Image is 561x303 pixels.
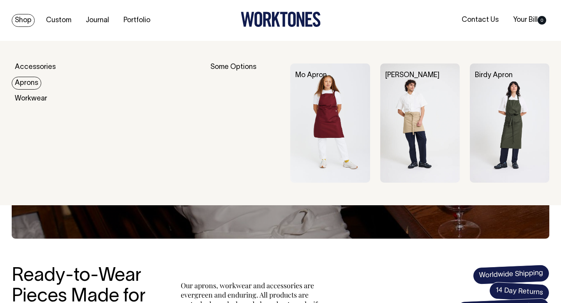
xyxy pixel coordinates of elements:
a: Custom [43,14,74,27]
span: 0 [538,16,546,25]
img: Mo Apron [290,63,370,183]
a: Your Bill0 [510,14,549,26]
a: Portfolio [120,14,153,27]
img: Birdy Apron [470,63,549,183]
a: Workwear [12,92,50,105]
a: Contact Us [459,14,502,26]
span: Worldwide Shipping [473,264,550,285]
img: Bobby Apron [380,63,460,183]
a: Shop [12,14,35,27]
a: Journal [83,14,112,27]
a: Accessories [12,61,59,74]
div: Some Options [210,63,280,183]
a: Aprons [12,77,41,90]
a: Birdy Apron [475,72,513,79]
span: 14 Day Returns [489,282,550,302]
a: Mo Apron [295,72,327,79]
a: [PERSON_NAME] [385,72,439,79]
